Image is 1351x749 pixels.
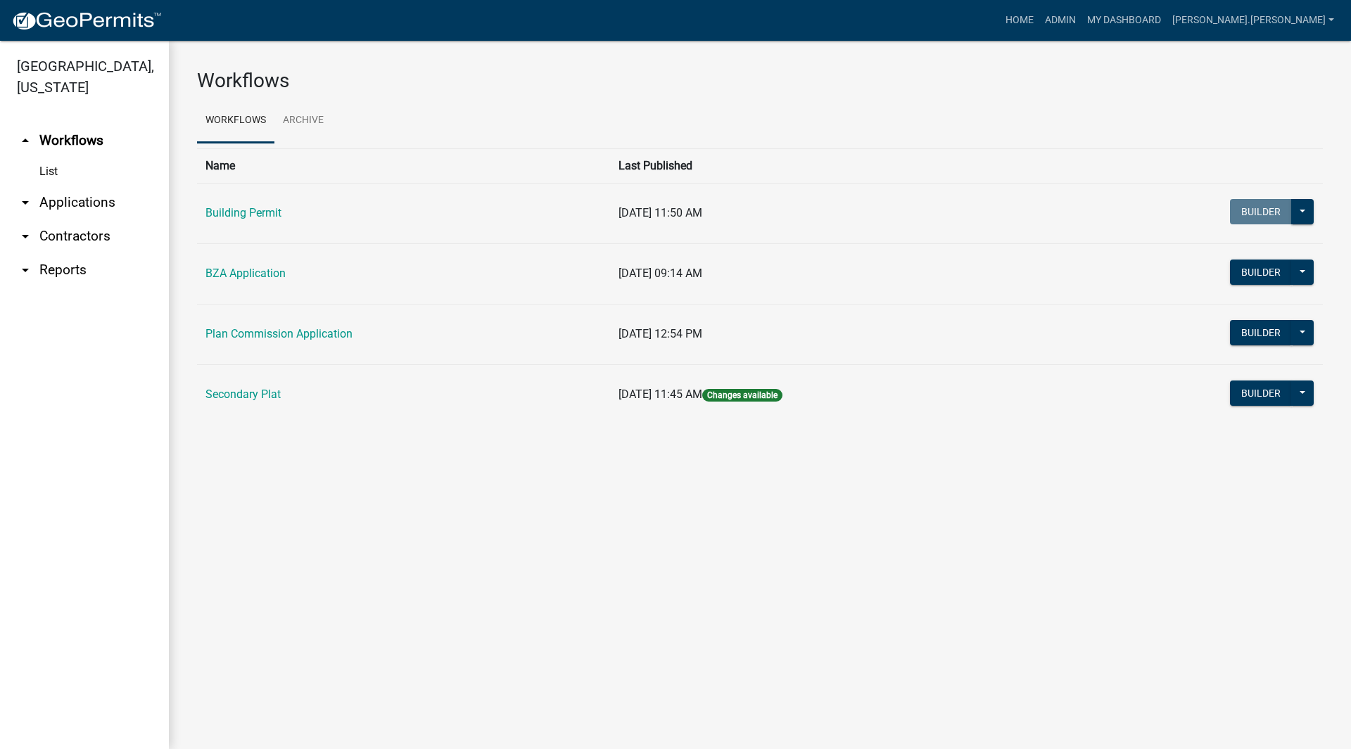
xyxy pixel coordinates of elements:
[17,228,34,245] i: arrow_drop_down
[1039,7,1082,34] a: Admin
[1167,7,1340,34] a: [PERSON_NAME].[PERSON_NAME]
[1230,320,1292,345] button: Builder
[17,132,34,149] i: arrow_drop_up
[205,388,281,401] a: Secondary Plat
[1230,199,1292,224] button: Builder
[702,389,782,402] span: Changes available
[197,69,1323,93] h3: Workflows
[205,267,286,280] a: BZA Application
[1000,7,1039,34] a: Home
[197,98,274,143] a: Workflows
[1082,7,1167,34] a: My Dashboard
[619,327,702,340] span: [DATE] 12:54 PM
[17,194,34,211] i: arrow_drop_down
[1230,260,1292,285] button: Builder
[17,262,34,279] i: arrow_drop_down
[274,98,332,143] a: Archive
[619,206,702,219] span: [DATE] 11:50 AM
[610,148,1066,183] th: Last Published
[619,267,702,280] span: [DATE] 09:14 AM
[205,206,281,219] a: Building Permit
[1230,380,1292,406] button: Builder
[619,388,702,401] span: [DATE] 11:45 AM
[197,148,610,183] th: Name
[205,327,353,340] a: Plan Commission Application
